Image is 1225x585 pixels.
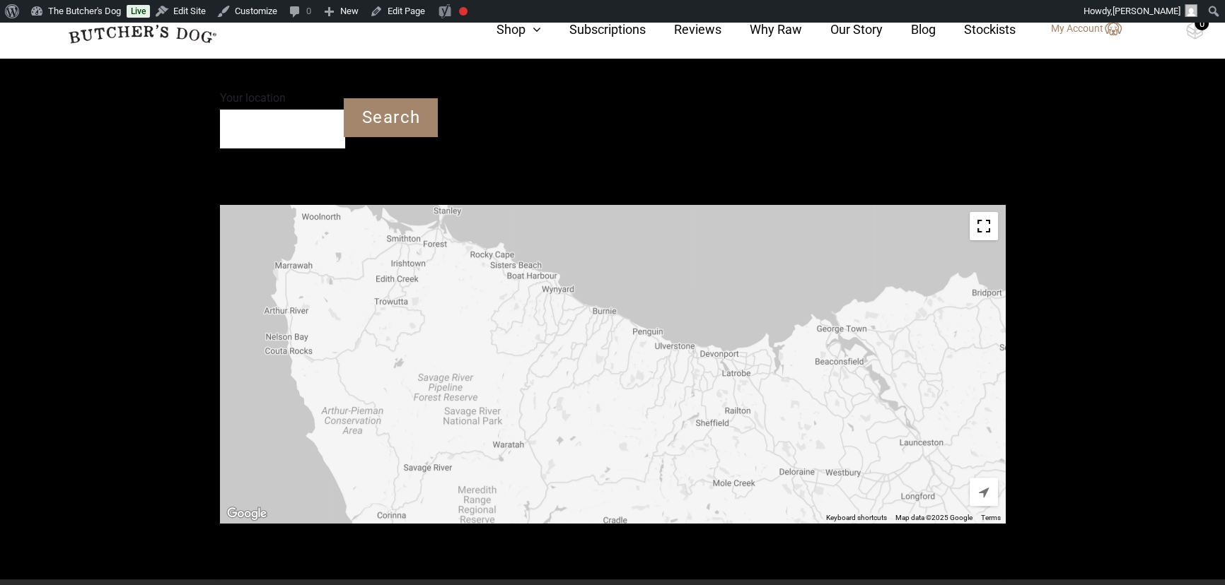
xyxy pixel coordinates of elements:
input: Search [344,98,438,137]
a: Terms [981,514,1001,521]
span:  [979,486,989,499]
a: Shop [468,20,541,39]
div: 0 [1195,16,1209,30]
a: Blog [883,20,936,39]
button: Toggle fullscreen view [970,212,998,240]
img: Google [223,504,270,523]
a: Subscriptions [541,20,646,39]
div: Focus keyphrase not set [459,7,468,16]
a: Open this area in Google Maps (opens a new window) [223,504,270,523]
a: Live [127,5,150,18]
span: [PERSON_NAME] [1113,6,1180,16]
a: Why Raw [721,20,802,39]
img: TBD_Cart-Empty.png [1186,21,1204,40]
button: Keyboard shortcuts [826,513,887,523]
a: My Account [1037,20,1122,37]
a: Our Story [802,20,883,39]
a: Stockists [936,20,1016,39]
span: Map data ©2025 Google [895,514,973,521]
a: Reviews [646,20,721,39]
